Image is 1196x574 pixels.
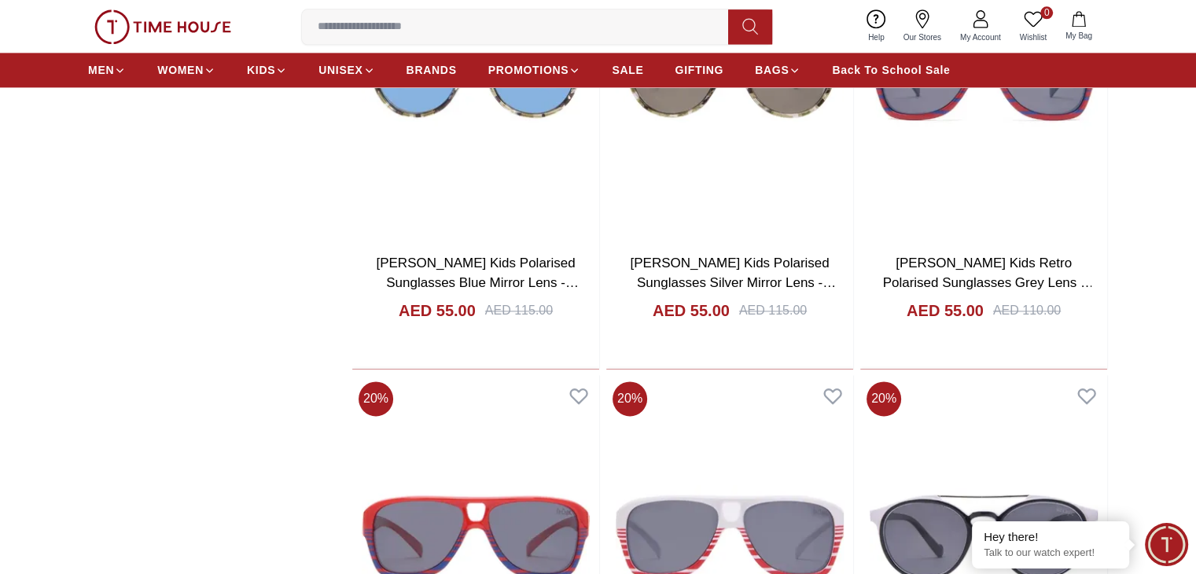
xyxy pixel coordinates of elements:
span: 20 % [359,381,393,416]
a: UNISEX [318,56,374,84]
div: Chat Widget [1145,523,1188,566]
div: AED 115.00 [739,301,807,320]
span: Wishlist [1014,31,1053,43]
a: [PERSON_NAME] Kids Retro Polarised Sunglasses Grey Lens - LCK108C01 [882,256,1093,311]
h4: AED 55.00 [907,300,984,322]
span: My Account [954,31,1007,43]
a: [PERSON_NAME] Kids Polarised Sunglasses Blue Mirror Lens - LCK106C02 [376,256,578,311]
span: GIFTING [675,62,723,78]
div: AED 110.00 [993,301,1061,320]
a: SALE [612,56,643,84]
span: 20 % [867,381,901,416]
a: GIFTING [675,56,723,84]
h4: AED 55.00 [653,300,730,322]
a: KIDS [247,56,287,84]
a: WOMEN [157,56,215,84]
span: My Bag [1059,30,1098,42]
a: [PERSON_NAME] Kids Polarised Sunglasses Silver Mirror Lens - LCK106C03 [630,256,836,311]
a: MEN [88,56,126,84]
span: Our Stores [897,31,948,43]
p: Talk to our watch expert! [984,546,1117,560]
span: BRANDS [407,62,457,78]
span: WOMEN [157,62,204,78]
span: UNISEX [318,62,362,78]
div: Hey there! [984,529,1117,545]
a: Back To School Sale [832,56,950,84]
img: ... [94,9,231,44]
button: My Bag [1056,8,1102,45]
span: KIDS [247,62,275,78]
a: BAGS [755,56,800,84]
h4: AED 55.00 [399,300,476,322]
span: Back To School Sale [832,62,950,78]
span: 0 [1040,6,1053,19]
span: BAGS [755,62,789,78]
a: BRANDS [407,56,457,84]
span: MEN [88,62,114,78]
a: Help [859,6,894,46]
span: Help [862,31,891,43]
div: AED 115.00 [485,301,553,320]
span: PROMOTIONS [488,62,569,78]
span: SALE [612,62,643,78]
span: 20 % [613,381,647,416]
a: PROMOTIONS [488,56,581,84]
a: 0Wishlist [1010,6,1056,46]
a: Our Stores [894,6,951,46]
